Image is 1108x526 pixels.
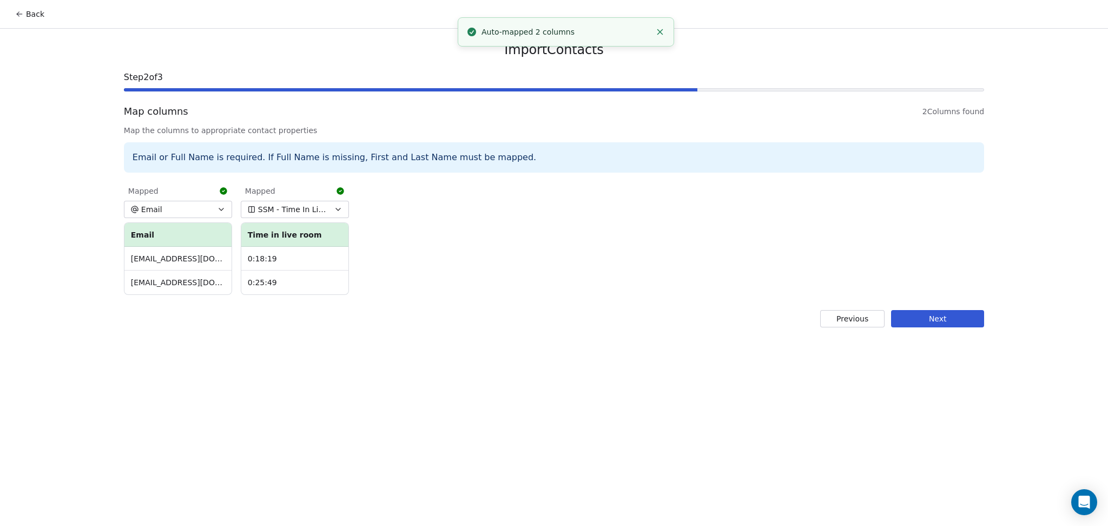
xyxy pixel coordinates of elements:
[124,223,232,247] th: Email
[124,247,232,271] td: [EMAIL_ADDRESS][DOMAIN_NAME]
[922,106,984,117] span: 2 Columns found
[891,310,984,327] button: Next
[124,271,232,294] td: [EMAIL_ADDRESS][DOMAIN_NAME]
[241,271,348,294] td: 0:25:49
[258,204,328,215] span: SSM - Time In Live Room
[9,4,51,24] button: Back
[128,186,159,196] span: Mapped
[124,104,188,119] span: Map columns
[1071,489,1097,515] div: Open Intercom Messenger
[124,125,984,136] span: Map the columns to appropriate contact properties
[141,204,162,215] span: Email
[653,25,667,39] button: Close toast
[245,186,275,196] span: Mapped
[820,310,885,327] button: Previous
[124,142,984,173] div: Email or Full Name is required. If Full Name is missing, First and Last Name must be mapped.
[482,27,651,38] div: Auto-mapped 2 columns
[241,223,348,247] th: Time in live room
[241,247,348,271] td: 0:18:19
[504,42,603,58] span: Import Contacts
[124,71,984,84] span: Step 2 of 3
